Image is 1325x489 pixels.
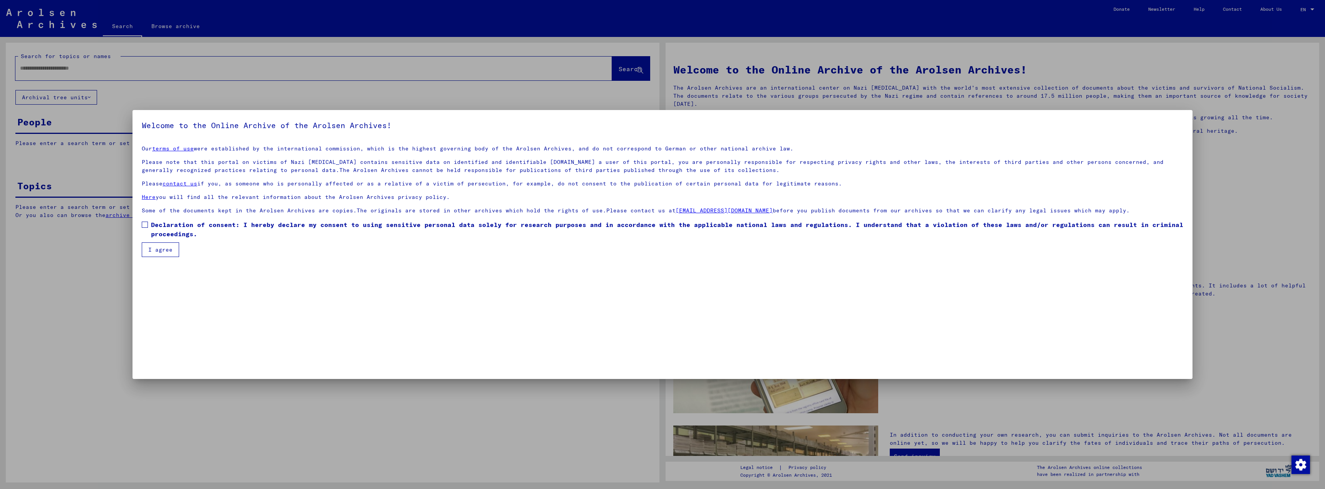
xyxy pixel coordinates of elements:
[1291,456,1310,474] img: Change consent
[142,180,1183,188] p: Please if you, as someone who is personally affected or as a relative of a victim of persecution,...
[142,158,1183,174] p: Please note that this portal on victims of Nazi [MEDICAL_DATA] contains sensitive data on identif...
[142,207,1183,215] p: Some of the documents kept in the Arolsen Archives are copies.The originals are stored in other a...
[142,242,179,257] button: I agree
[151,220,1183,239] span: Declaration of consent: I hereby declare my consent to using sensitive personal data solely for r...
[142,193,1183,201] p: you will find all the relevant information about the Arolsen Archives privacy policy.
[142,194,156,200] a: Here
[676,207,773,214] a: [EMAIL_ADDRESS][DOMAIN_NAME]
[163,180,197,187] a: contact us
[142,119,1183,132] h5: Welcome to the Online Archive of the Arolsen Archives!
[142,145,1183,153] p: Our were established by the international commission, which is the highest governing body of the ...
[152,145,194,152] a: terms of use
